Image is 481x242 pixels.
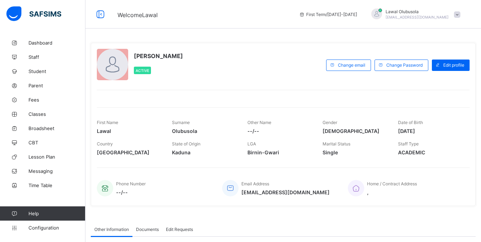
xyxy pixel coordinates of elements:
span: Country [97,141,113,146]
span: Other Information [94,227,129,232]
span: Change Password [386,62,423,68]
span: Olubusola [172,128,236,134]
span: Email Address [241,181,269,186]
span: Surname [172,120,190,125]
span: ACADEMIC [398,149,462,155]
span: CBT [28,140,85,145]
span: [DEMOGRAPHIC_DATA] [323,128,387,134]
span: Classes [28,111,85,117]
span: Edit Requests [166,227,193,232]
span: Phone Number [116,181,146,186]
span: Welcome Lawal [117,11,158,19]
span: Messaging [28,168,85,174]
span: Lawal Olubusola [386,9,449,14]
span: Other Name [247,120,271,125]
span: Date of Birth [398,120,423,125]
span: [EMAIL_ADDRESS][DOMAIN_NAME] [241,189,330,195]
span: Staff [28,54,85,60]
span: Lesson Plan [28,154,85,160]
span: session/term information [299,12,357,17]
span: Gender [323,120,337,125]
div: LawalOlubusola [364,9,464,20]
span: Broadsheet [28,125,85,131]
span: Edit profile [443,62,464,68]
span: State of Origin [172,141,200,146]
span: Fees [28,97,85,103]
span: Change email [338,62,365,68]
span: First Name [97,120,118,125]
span: --/-- [116,189,146,195]
span: [EMAIL_ADDRESS][DOMAIN_NAME] [386,15,449,19]
span: [DATE] [398,128,462,134]
img: safsims [6,6,61,21]
span: Parent [28,83,85,88]
span: [PERSON_NAME] [134,52,183,60]
span: Active [136,68,149,73]
span: Home / Contract Address [367,181,417,186]
span: Documents [136,227,159,232]
span: Marital Status [323,141,350,146]
span: Birnin-Gwari [247,149,312,155]
span: Time Table [28,182,85,188]
span: --/-- [247,128,312,134]
span: Dashboard [28,40,85,46]
span: Kaduna [172,149,236,155]
span: Configuration [28,225,85,231]
span: Student [28,68,85,74]
span: [GEOGRAPHIC_DATA] [97,149,161,155]
span: Staff Type [398,141,419,146]
span: Lawal [97,128,161,134]
span: LGA [247,141,256,146]
span: Help [28,211,85,216]
span: Single [323,149,387,155]
span: , [367,189,417,195]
